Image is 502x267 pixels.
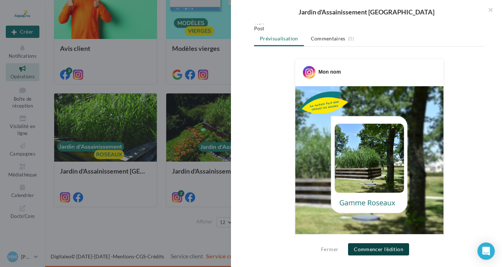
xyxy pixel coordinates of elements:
div: Post [254,25,485,32]
span: Commentaires [311,35,346,42]
div: Mon nom [318,68,341,75]
button: Commencer l'édition [348,243,409,255]
div: Open Intercom Messenger [477,242,495,260]
span: (0) [348,36,354,41]
div: Jardin d'Assainissement [GEOGRAPHIC_DATA] [243,9,490,15]
button: Fermer [318,245,341,254]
